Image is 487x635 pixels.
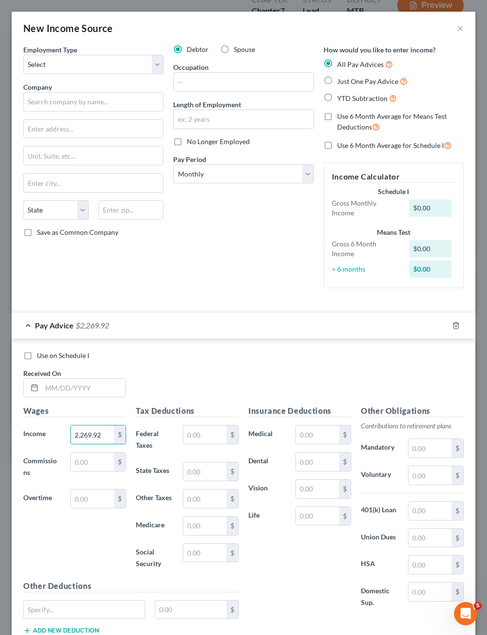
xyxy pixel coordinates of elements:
span: Save as Common Company [37,228,118,236]
input: -- [174,73,313,91]
span: Use 6 Month Average for Means Test Deductions [337,112,447,131]
input: Search company by name... [23,92,163,112]
input: 0.00 [296,480,339,498]
div: $ [227,517,238,535]
div: $ [339,507,351,525]
span: YTD Subtraction [337,94,388,102]
input: 0.00 [155,601,227,619]
label: Domestic Sup. [356,582,403,611]
span: $2,269.92 [76,321,109,330]
div: $ [339,480,351,498]
span: Use on Schedule I [37,351,89,359]
label: 401(k) Loan [356,501,403,521]
span: 5 [474,602,482,610]
input: 0.00 [71,425,114,444]
h5: Insurance Deductions [248,405,351,417]
div: Gross Monthly Income [327,198,405,218]
input: 0.00 [408,466,452,485]
input: 0.00 [408,502,452,520]
input: 0.00 [408,529,452,547]
span: Pay Advice [35,321,74,330]
div: $ [339,453,351,471]
input: 0.00 [183,462,227,481]
span: No Longer Employed [187,137,250,146]
input: Enter city... [24,174,163,192]
label: Life [243,506,291,526]
div: $ [452,439,463,457]
label: How would you like to enter income? [324,45,436,55]
label: Social Security [131,543,178,572]
iframe: Intercom live chat [454,602,477,625]
div: New Income Source [23,21,113,35]
input: 0.00 [408,583,452,601]
div: $ [114,453,126,471]
div: $ [227,462,238,481]
label: Medicare [131,516,178,536]
input: 0.00 [296,453,339,471]
input: 0.00 [183,425,227,444]
input: ex: 2 years [174,110,313,129]
label: Commissions [18,452,65,481]
span: Pay Period [173,155,206,163]
div: $ [452,502,463,520]
input: 0.00 [71,453,114,471]
h5: Income Calculator [332,171,455,183]
label: Mandatory [356,439,403,458]
label: Medical [243,425,291,444]
label: Union Dues [356,528,403,548]
div: $ [452,529,463,547]
span: Spouse [234,45,255,53]
input: 0.00 [296,425,339,444]
div: $ [452,466,463,485]
input: 0.00 [408,555,452,574]
span: Just One Pay Advice [337,77,398,85]
input: MM/DD/YYYY [42,379,126,397]
div: $0.00 [409,261,452,278]
input: 0.00 [408,439,452,457]
label: Vision [243,479,291,499]
div: $ [452,583,463,601]
label: Other Taxes [131,489,178,508]
span: All Pay Advices [337,60,384,68]
input: 0.00 [183,489,227,508]
label: Voluntary [356,466,403,485]
div: Gross 6 Month Income [327,239,405,259]
div: $ [227,601,238,619]
div: $0.00 [409,199,452,217]
div: $ [114,489,126,508]
div: $ [227,489,238,508]
button: × [457,22,464,34]
input: Unit, Suite, etc... [24,147,163,165]
div: ÷ 6 months [327,264,405,274]
div: $ [227,544,238,562]
span: Use 6 Month Average for Schedule I [337,141,444,149]
button: Add new deduction [23,627,99,635]
label: Federal Taxes [131,425,178,454]
label: HSA [356,555,403,574]
label: Occupation [173,62,209,72]
input: 0.00 [71,489,114,508]
input: 0.00 [183,544,227,562]
div: $ [227,425,238,444]
span: Received On [23,369,61,377]
h5: Other Obligations [361,405,464,417]
div: $ [339,425,351,444]
span: Income [23,429,46,438]
p: Contributions to retirement plans [361,421,464,431]
span: Employment Type [23,46,77,54]
label: State Taxes [131,462,178,481]
div: $ [114,425,126,444]
span: Company [23,83,52,91]
div: $ [452,555,463,574]
label: Dental [243,452,291,472]
input: Enter zip... [98,200,164,220]
h5: Tax Deductions [136,405,239,417]
div: $0.00 [409,240,452,258]
input: 0.00 [296,507,339,525]
input: 0.00 [183,517,227,535]
div: Schedule I [332,187,455,196]
label: Overtime [18,489,65,508]
h5: Wages [23,405,126,417]
div: Means Test [332,228,455,237]
span: Debtor [187,45,209,53]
